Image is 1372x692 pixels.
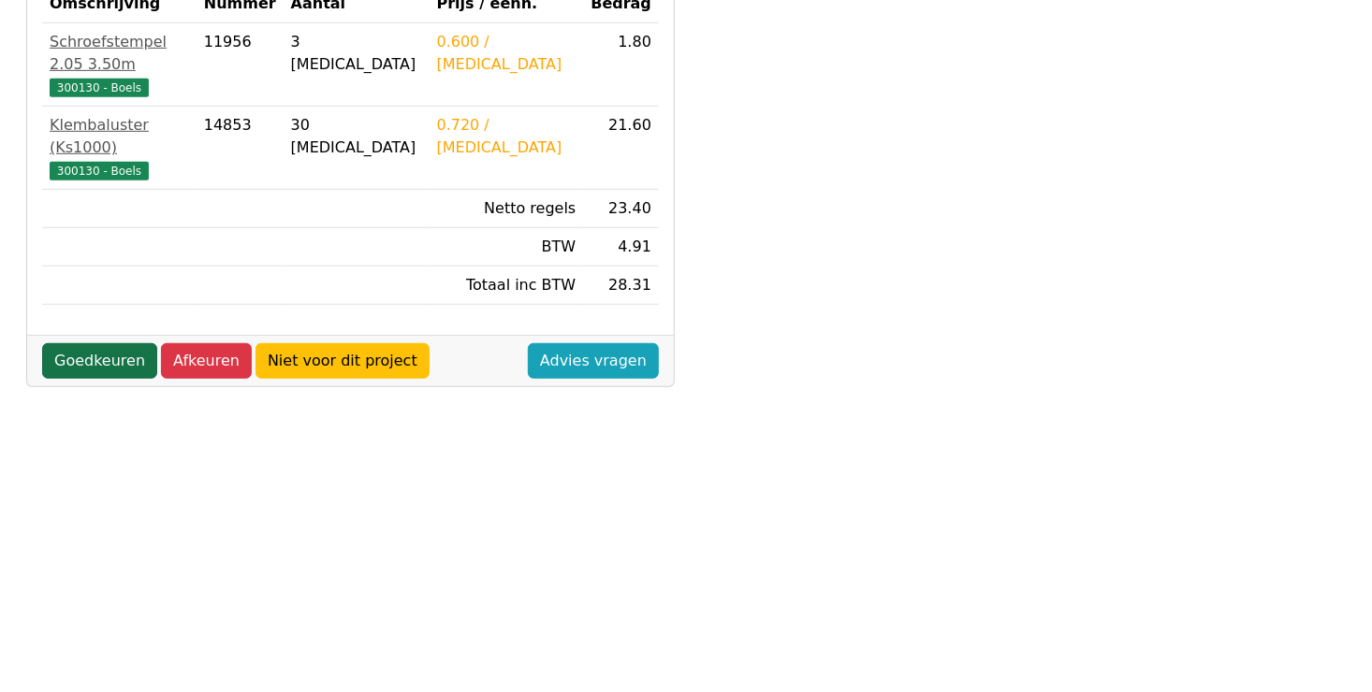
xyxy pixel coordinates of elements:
[437,31,577,76] div: 0.600 / [MEDICAL_DATA]
[291,114,422,159] div: 30 [MEDICAL_DATA]
[197,107,284,190] td: 14853
[50,114,189,159] div: Klembaluster (Ks1000)
[583,190,659,228] td: 23.40
[50,79,149,97] span: 300130 - Boels
[583,228,659,267] td: 4.91
[161,343,252,379] a: Afkeuren
[50,31,189,76] div: Schroefstempel 2.05 3.50m
[528,343,659,379] a: Advies vragen
[583,267,659,305] td: 28.31
[430,190,584,228] td: Netto regels
[437,114,577,159] div: 0.720 / [MEDICAL_DATA]
[42,343,157,379] a: Goedkeuren
[430,228,584,267] td: BTW
[197,23,284,107] td: 11956
[291,31,422,76] div: 3 [MEDICAL_DATA]
[583,23,659,107] td: 1.80
[255,343,430,379] a: Niet voor dit project
[430,267,584,305] td: Totaal inc BTW
[583,107,659,190] td: 21.60
[50,31,189,98] a: Schroefstempel 2.05 3.50m300130 - Boels
[50,162,149,180] span: 300130 - Boels
[50,114,189,181] a: Klembaluster (Ks1000)300130 - Boels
